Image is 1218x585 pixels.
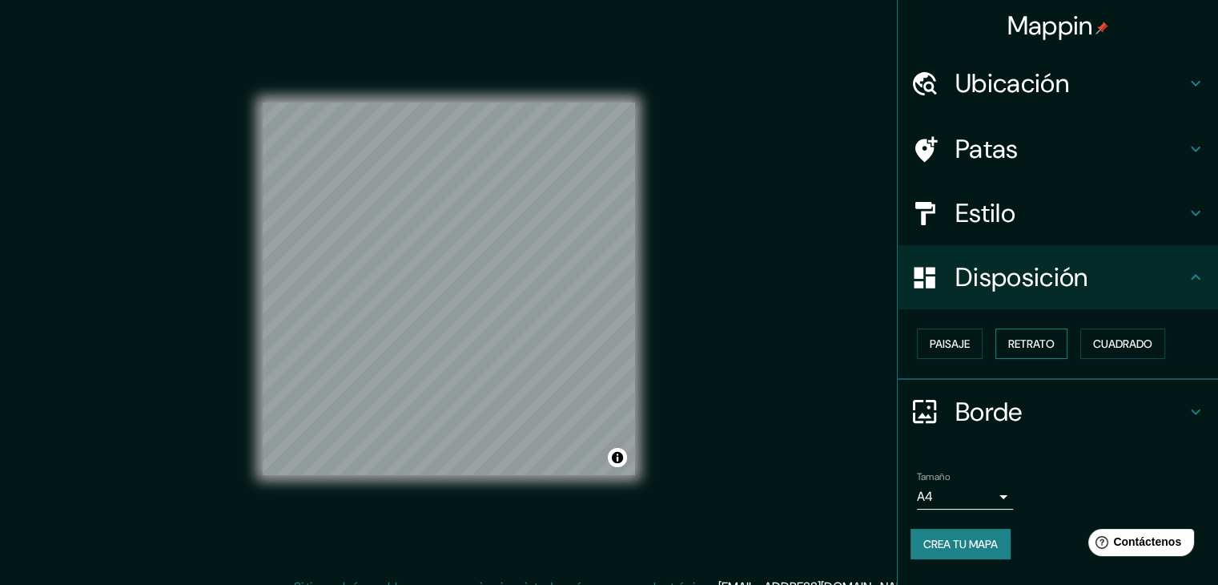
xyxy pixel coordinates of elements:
[1080,329,1165,359] button: Cuadrado
[263,103,635,475] canvas: Mapa
[898,181,1218,245] div: Estilo
[917,488,933,505] font: A4
[1075,522,1200,567] iframe: Lanzador de widgets de ayuda
[898,117,1218,181] div: Patas
[917,484,1013,510] div: A4
[1095,22,1108,34] img: pin-icon.png
[1008,337,1055,351] font: Retrato
[898,51,1218,115] div: Ubicación
[608,448,627,467] button: Activar o desactivar atribución
[923,537,998,551] font: Crea tu mapa
[930,337,970,351] font: Paisaje
[917,470,950,483] font: Tamaño
[955,395,1023,429] font: Borde
[995,329,1067,359] button: Retrato
[955,132,1019,166] font: Patas
[1093,337,1152,351] font: Cuadrado
[1007,9,1093,42] font: Mappin
[917,329,983,359] button: Paisaje
[955,196,1015,230] font: Estilo
[955,67,1069,100] font: Ubicación
[955,260,1087,294] font: Disposición
[898,245,1218,309] div: Disposición
[898,380,1218,444] div: Borde
[910,529,1011,559] button: Crea tu mapa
